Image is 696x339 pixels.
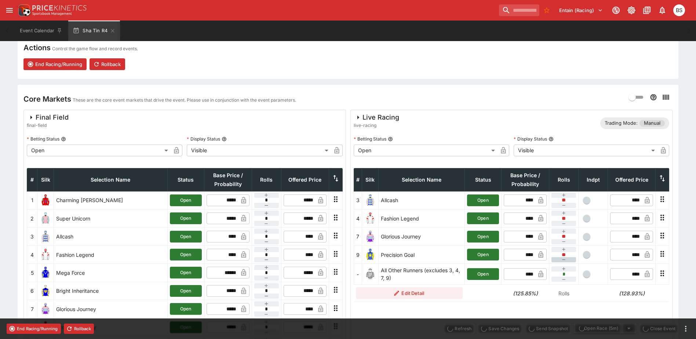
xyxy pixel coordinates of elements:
[27,209,37,227] td: 2
[15,21,67,41] button: Event Calendar
[32,5,87,11] img: PriceKinetics
[639,120,665,127] span: Manual
[514,136,547,142] p: Display Status
[27,145,171,156] div: Open
[467,268,499,280] button: Open
[640,4,653,17] button: Documentation
[467,231,499,243] button: Open
[54,245,168,263] td: Fashion Legend
[625,4,638,17] button: Toggle light/dark mode
[499,4,539,16] input: search
[364,268,376,280] img: blank-silk.png
[204,168,252,191] th: Base Price / Probability
[378,209,465,227] td: Fashion Legend
[378,227,465,245] td: Glorious Journey
[364,194,376,206] img: runner 3
[170,267,202,278] button: Open
[541,4,553,16] button: No Bookmarks
[364,249,376,260] img: runner 9
[467,249,499,260] button: Open
[40,249,51,260] img: runner 4
[54,191,168,209] td: Charming [PERSON_NAME]
[27,113,69,122] div: Final Field
[549,168,579,191] th: Rolls
[354,264,362,285] td: -
[54,227,168,245] td: Allcash
[187,136,220,142] p: Display Status
[354,168,362,191] th: #
[465,168,502,191] th: Status
[170,212,202,224] button: Open
[27,136,59,142] p: Betting Status
[222,136,227,142] button: Display Status
[364,231,376,243] img: runner 7
[354,113,399,122] div: Live Racing
[3,4,16,17] button: open drawer
[170,303,202,315] button: Open
[52,45,138,52] p: Control the game flow and record events.
[252,168,281,191] th: Rolls
[354,209,362,227] td: 4
[23,94,71,104] h4: Core Markets
[354,191,362,209] td: 3
[27,122,69,129] span: final-field
[467,212,499,224] button: Open
[27,227,37,245] td: 3
[7,324,61,334] button: End Racing/Running
[167,168,204,191] th: Status
[671,2,687,18] button: Brendan Scoble
[27,264,37,282] td: 5
[40,212,51,224] img: runner 2
[502,168,549,191] th: Base Price / Probability
[555,4,607,16] button: Select Tenant
[187,145,331,156] div: Visible
[356,287,463,299] button: Edit Detail
[90,58,125,70] button: Rollback
[27,245,37,263] td: 4
[54,168,168,191] th: Selection Name
[354,136,386,142] p: Betting Status
[378,264,465,285] td: All Other Runners (excludes 3, 4, 7, 9)
[673,4,685,16] div: Brendan Scoble
[27,282,37,300] td: 6
[170,231,202,243] button: Open
[504,289,547,297] h6: (125.85%)
[681,324,690,333] button: more
[54,264,168,282] td: Mega Force
[40,194,51,206] img: runner 1
[551,289,576,297] p: Rolls
[378,245,465,263] td: Precision Goal
[54,318,168,336] td: Excel Wongchoy
[354,145,498,156] div: Open
[609,4,623,17] button: Connected to PK
[27,168,37,191] th: #
[605,120,638,127] p: Trading Mode:
[579,168,608,191] th: Independent
[354,245,362,263] td: 9
[40,267,51,278] img: runner 5
[549,136,554,142] button: Display Status
[362,168,378,191] th: Silk
[608,168,656,191] th: Offered Price
[388,136,393,142] button: Betting Status
[514,145,657,156] div: Visible
[40,285,51,297] img: runner 6
[170,249,202,260] button: Open
[610,289,653,297] h6: (128.93%)
[61,136,66,142] button: Betting Status
[656,4,669,17] button: Notifications
[40,303,51,315] img: runner 7
[54,300,168,318] td: Glorious Journey
[68,21,120,41] button: Sha Tin R4
[574,323,636,333] div: split button
[354,227,362,245] td: 7
[467,194,499,206] button: Open
[364,212,376,224] img: runner 4
[40,231,51,243] img: runner 3
[281,168,329,191] th: Offered Price
[378,168,465,191] th: Selection Name
[354,122,399,129] span: live-racing
[37,168,54,191] th: Silk
[32,12,72,15] img: Sportsbook Management
[170,285,202,297] button: Open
